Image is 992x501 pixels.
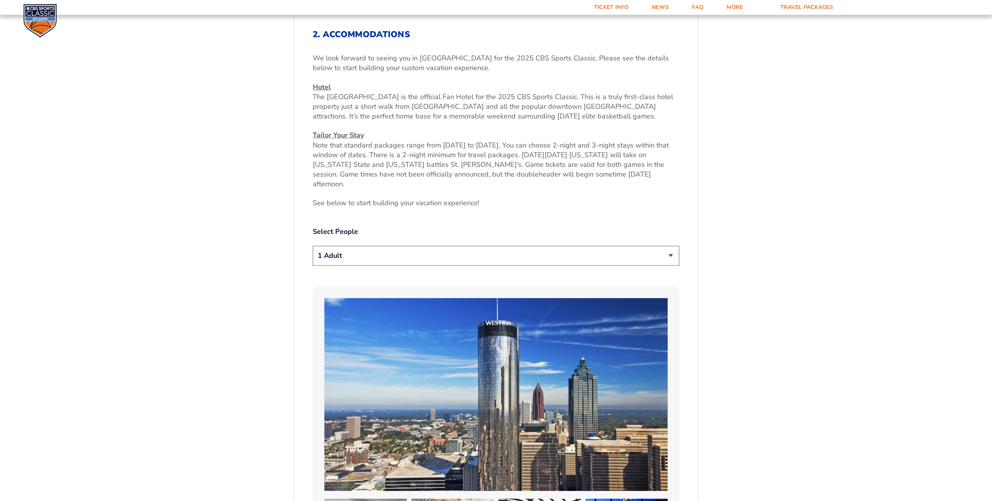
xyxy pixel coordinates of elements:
p: Note that standard packages range from [DATE] to [DATE]. You can choose 2-night and 3-night stays... [313,130,679,189]
h2: 2. Accommodations [313,29,679,39]
label: Select People [313,227,679,237]
p: The [GEOGRAPHIC_DATA] is the official Fan Hotel for the 2025 CBS Sports Classic. This is a truly ... [313,82,679,122]
u: Hotel [313,82,331,92]
u: Tailor Your Stay [313,130,364,140]
img: CBS Sports Classic [23,4,57,38]
p: We look forward to seeing you in [GEOGRAPHIC_DATA] for the 2025 CBS Sports Classic. Please see th... [313,53,679,73]
p: See below to start building your vacation experience! [313,198,679,208]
